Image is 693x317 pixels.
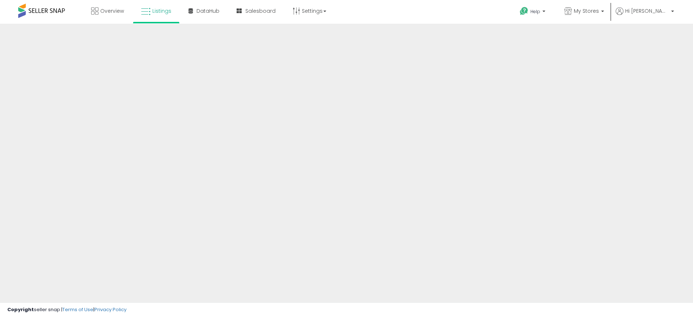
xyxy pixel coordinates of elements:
span: Hi [PERSON_NAME] [625,7,669,15]
a: Terms of Use [62,306,93,313]
a: Help [514,1,553,24]
a: Hi [PERSON_NAME] [616,7,674,24]
span: My Stores [574,7,599,15]
span: DataHub [196,7,219,15]
span: Listings [152,7,171,15]
span: Salesboard [245,7,276,15]
div: seller snap | | [7,306,126,313]
span: Overview [100,7,124,15]
a: Privacy Policy [94,306,126,313]
i: Get Help [519,7,529,16]
span: Help [530,8,540,15]
strong: Copyright [7,306,34,313]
